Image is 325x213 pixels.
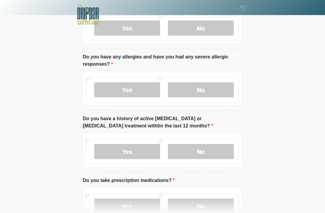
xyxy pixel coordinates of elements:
[168,82,234,97] label: No
[83,53,242,68] label: Do you have any allergies and have you had any severe allergic responses?
[168,144,234,159] label: No
[83,177,175,184] label: Do you take prescription medications?
[83,115,242,130] label: Do you have a history of active [MEDICAL_DATA] or [MEDICAL_DATA] treatment withtin the last 12 mo...
[77,5,99,25] img: The DRIPBaR - The Strand at Huebner Oaks Logo
[94,82,160,97] label: Yes
[94,144,160,159] label: Yes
